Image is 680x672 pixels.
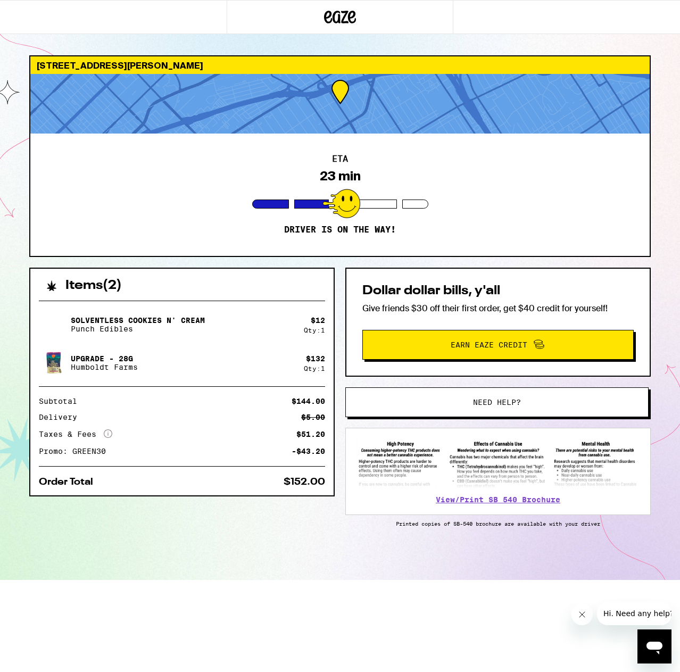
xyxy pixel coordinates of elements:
[304,327,325,334] div: Qty: 1
[30,56,650,74] div: [STREET_ADDRESS][PERSON_NAME]
[71,325,205,333] p: Punch Edibles
[311,316,325,325] div: $ 12
[39,413,85,421] div: Delivery
[39,477,101,487] div: Order Total
[39,429,112,439] div: Taxes & Fees
[284,477,325,487] div: $152.00
[39,447,113,455] div: Promo: GREEN30
[320,169,361,184] div: 23 min
[345,387,649,417] button: Need help?
[292,447,325,455] div: -$43.20
[39,310,69,339] img: Solventless Cookies N' Cream
[356,439,640,488] img: SB 540 Brochure preview
[71,354,138,363] p: Upgrade - 28g
[39,348,69,378] img: Upgrade - 28g
[332,155,348,163] h2: ETA
[436,495,560,504] a: View/Print SB 540 Brochure
[362,303,634,314] p: Give friends $30 off their first order, get $40 credit for yourself!
[71,316,205,325] p: Solventless Cookies N' Cream
[362,285,634,297] h2: Dollar dollar bills, y'all
[304,365,325,372] div: Qty: 1
[6,7,77,16] span: Hi. Need any help?
[39,397,85,405] div: Subtotal
[71,363,138,371] p: Humboldt Farms
[362,330,634,360] button: Earn Eaze Credit
[292,397,325,405] div: $144.00
[473,399,521,406] span: Need help?
[597,602,671,625] iframe: Message from company
[451,341,527,349] span: Earn Eaze Credit
[345,520,651,527] p: Printed copies of SB-540 brochure are available with your driver
[571,604,593,625] iframe: Close message
[306,354,325,363] div: $ 132
[284,225,396,235] p: Driver is on the way!
[301,413,325,421] div: $5.00
[65,279,122,292] h2: Items ( 2 )
[296,430,325,438] div: $51.20
[637,629,671,663] iframe: Button to launch messaging window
